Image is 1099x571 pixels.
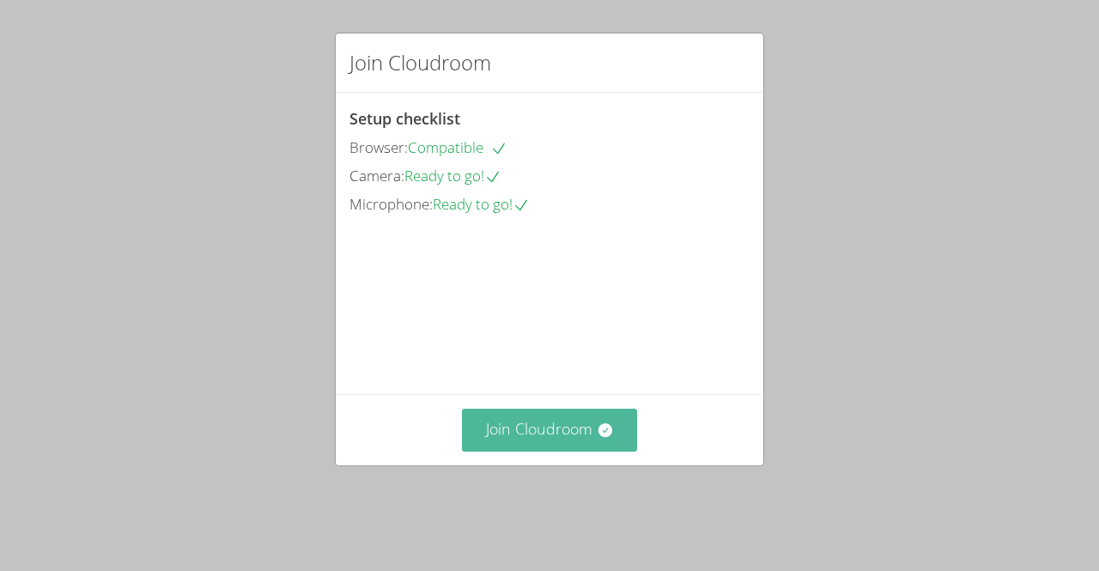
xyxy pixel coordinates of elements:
span: Camera: [349,166,404,185]
h2: Join Cloudroom [349,47,491,78]
button: Join Cloudroom [462,409,638,451]
span: Compatible [408,137,507,157]
span: Setup checklist [349,108,460,129]
span: Microphone: [349,194,433,214]
span: Ready to go! [404,166,501,185]
span: Browser: [349,137,408,157]
span: Ready to go! [433,194,530,214]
